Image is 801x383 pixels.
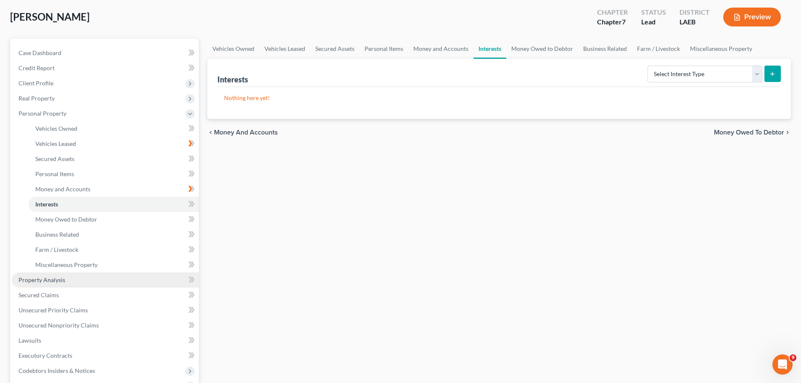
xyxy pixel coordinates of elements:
[19,322,99,329] span: Unsecured Nonpriority Claims
[29,121,199,136] a: Vehicles Owned
[19,276,65,283] span: Property Analysis
[214,129,278,136] span: Money and Accounts
[19,49,61,56] span: Case Dashboard
[35,261,98,268] span: Miscellaneous Property
[360,39,408,59] a: Personal Items
[12,61,199,76] a: Credit Report
[310,39,360,59] a: Secured Assets
[35,231,79,238] span: Business Related
[224,94,774,102] p: Nothing here yet!
[12,288,199,303] a: Secured Claims
[29,182,199,197] a: Money and Accounts
[29,257,199,272] a: Miscellaneous Property
[29,197,199,212] a: Interests
[632,39,685,59] a: Farm / Livestock
[29,136,199,151] a: Vehicles Leased
[19,306,88,314] span: Unsecured Priority Claims
[714,129,784,136] span: Money Owed to Debtor
[408,39,473,59] a: Money and Accounts
[29,166,199,182] a: Personal Items
[35,216,97,223] span: Money Owed to Debtor
[19,95,55,102] span: Real Property
[35,201,58,208] span: Interests
[35,246,78,253] span: Farm / Livestock
[12,318,199,333] a: Unsecured Nonpriority Claims
[29,227,199,242] a: Business Related
[641,17,666,27] div: Lead
[473,39,506,59] a: Interests
[679,17,710,27] div: LAEB
[207,129,278,136] button: chevron_left Money and Accounts
[35,185,90,193] span: Money and Accounts
[506,39,578,59] a: Money Owed to Debtor
[641,8,666,17] div: Status
[217,74,248,85] div: Interests
[35,140,76,147] span: Vehicles Leased
[35,125,77,132] span: Vehicles Owned
[19,291,59,298] span: Secured Claims
[12,303,199,318] a: Unsecured Priority Claims
[19,79,53,87] span: Client Profile
[207,39,259,59] a: Vehicles Owned
[19,110,66,117] span: Personal Property
[597,8,628,17] div: Chapter
[29,212,199,227] a: Money Owed to Debtor
[35,155,74,162] span: Secured Assets
[10,11,90,23] span: [PERSON_NAME]
[19,352,72,359] span: Executory Contracts
[29,242,199,257] a: Farm / Livestock
[622,18,626,26] span: 7
[19,337,41,344] span: Lawsuits
[772,354,793,375] iframe: Intercom live chat
[19,367,95,374] span: Codebtors Insiders & Notices
[12,272,199,288] a: Property Analysis
[207,129,214,136] i: chevron_left
[12,45,199,61] a: Case Dashboard
[714,129,791,136] button: Money Owed to Debtor chevron_right
[29,151,199,166] a: Secured Assets
[597,17,628,27] div: Chapter
[19,64,55,71] span: Credit Report
[685,39,757,59] a: Miscellaneous Property
[12,333,199,348] a: Lawsuits
[723,8,781,26] button: Preview
[35,170,74,177] span: Personal Items
[679,8,710,17] div: District
[790,354,796,361] span: 9
[259,39,310,59] a: Vehicles Leased
[12,348,199,363] a: Executory Contracts
[578,39,632,59] a: Business Related
[784,129,791,136] i: chevron_right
